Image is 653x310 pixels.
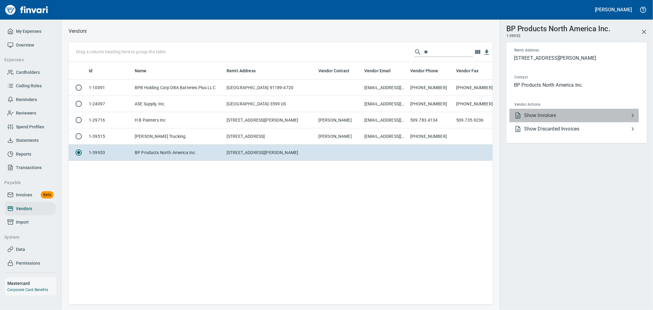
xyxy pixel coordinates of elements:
[410,67,438,74] span: Vendor Phone
[318,67,357,74] span: Vendor Contact
[89,67,92,74] span: Id
[135,67,147,74] span: Name
[506,23,610,33] h3: BP Products North America Inc.
[5,66,56,79] a: Cardholders
[514,47,588,54] span: Remit Address
[5,147,56,161] a: Reports
[7,280,56,287] h6: Mastercard
[16,246,25,253] span: Data
[7,288,48,292] a: Corporate Card Benefits
[227,67,264,74] span: Remit Address
[5,93,56,107] a: Reminders
[637,25,651,39] button: Close Vendor
[454,96,500,112] td: [PHONE_NUMBER]
[16,191,32,199] span: Invoices
[135,67,155,74] span: Name
[5,202,56,216] a: Vendors
[408,96,454,112] td: [PHONE_NUMBER]
[362,128,408,145] td: [EMAIL_ADDRESS][DOMAIN_NAME]
[5,79,56,93] a: Coding Rules
[132,80,224,96] td: BPB Holding Corp DBA Batteries Plus LLC
[69,28,87,35] p: Vendors
[5,188,56,202] a: InvoicesBeta
[364,67,399,74] span: Vendor Email
[224,96,316,112] td: [GEOGRAPHIC_DATA]-3599 US
[224,112,316,128] td: [STREET_ADDRESS][PERSON_NAME]
[364,67,391,74] span: Vendor Email
[4,233,51,241] span: System
[16,150,31,158] span: Reports
[86,80,132,96] td: 1-10091
[224,80,316,96] td: [GEOGRAPHIC_DATA] 91189-4720
[408,80,454,96] td: [PHONE_NUMBER]
[16,28,41,35] span: My Expenses
[454,80,500,96] td: [PHONE_NUMBER]
[16,82,42,90] span: Coding Rules
[41,191,54,198] span: Beta
[454,112,500,128] td: 509.735.9236
[514,74,583,81] span: Contact
[514,81,639,89] p: BP Products North America Inc.
[86,145,132,161] td: 1-39953
[408,112,454,128] td: 509.783.4134
[69,28,87,35] nav: breadcrumb
[227,67,256,74] span: Remit Address
[89,67,100,74] span: Id
[362,96,408,112] td: [EMAIL_ADDRESS][DOMAIN_NAME]
[132,145,224,161] td: BP Products North America Inc.
[456,67,487,74] span: Vendor Fax
[408,128,454,145] td: [PHONE_NUMBER]
[2,54,53,66] button: Expenses
[16,218,29,226] span: Import
[132,128,224,145] td: [PERSON_NAME] Trucking
[86,96,132,112] td: 1-24097
[594,5,633,14] button: [PERSON_NAME]
[362,112,408,128] td: [EMAIL_ADDRESS][DOMAIN_NAME]
[224,145,316,161] td: [STREET_ADDRESS][PERSON_NAME]
[362,80,408,96] td: [EMAIL_ADDRESS][DOMAIN_NAME]
[16,123,44,131] span: Spend Profiles
[16,41,34,49] span: Overview
[4,2,50,17] img: Finvari
[5,161,56,175] a: Transactions
[5,38,56,52] a: Overview
[16,69,40,76] span: Cardholders
[16,164,42,172] span: Transactions
[76,49,166,55] p: Drag a column heading here to group the table
[86,128,132,145] td: 1-39515
[473,47,482,57] button: Choose columns to display
[482,48,491,57] button: Download Table
[4,56,51,64] span: Expenses
[2,177,53,188] button: Payable
[514,55,639,62] p: [STREET_ADDRESS][PERSON_NAME]
[410,67,446,74] span: Vendor Phone
[5,120,56,134] a: Spend Profiles
[2,232,53,243] button: System
[16,96,37,104] span: Reminders
[5,215,56,229] a: Import
[16,137,39,144] span: Statements
[318,67,349,74] span: Vendor Contact
[5,25,56,38] a: My Expenses
[132,112,224,128] td: H B Painters Inc
[506,33,520,39] span: 1-39953
[16,205,32,213] span: Vendors
[514,102,589,108] span: Vendor Actions
[16,259,40,267] span: Permissions
[524,112,629,119] span: Show Invoices
[5,134,56,147] a: Statements
[595,6,632,13] h5: [PERSON_NAME]
[132,96,224,112] td: ASE Supply, Inc.
[316,112,362,128] td: [PERSON_NAME]
[524,125,629,133] span: Show Discarded Invoices
[224,128,316,145] td: [STREET_ADDRESS]
[456,67,479,74] span: Vendor Fax
[16,109,36,117] span: Reviewers
[5,256,56,270] a: Permissions
[5,106,56,120] a: Reviewers
[5,243,56,256] a: Data
[4,179,51,187] span: Payable
[86,112,132,128] td: 1-29716
[316,128,362,145] td: [PERSON_NAME]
